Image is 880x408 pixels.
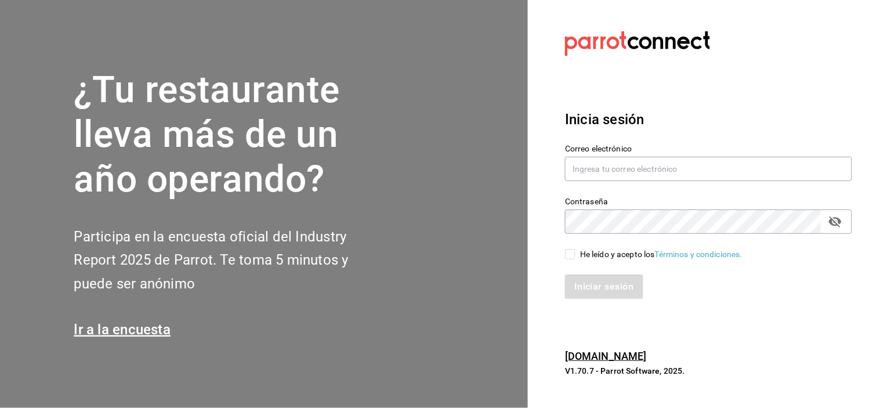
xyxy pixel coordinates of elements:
div: He leído y acepto los [580,248,743,261]
input: Ingresa tu correo electrónico [565,157,852,181]
label: Contraseña [565,198,852,206]
a: [DOMAIN_NAME] [565,350,647,362]
a: Términos y condiciones. [655,250,743,259]
h1: ¿Tu restaurante lleva más de un año operando? [74,68,387,201]
label: Correo electrónico [565,145,852,153]
h2: Participa en la encuesta oficial del Industry Report 2025 de Parrot. Te toma 5 minutos y puede se... [74,225,387,296]
button: passwordField [825,212,845,232]
a: Ir a la encuesta [74,322,171,338]
h3: Inicia sesión [565,109,852,130]
p: V1.70.7 - Parrot Software, 2025. [565,365,852,377]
